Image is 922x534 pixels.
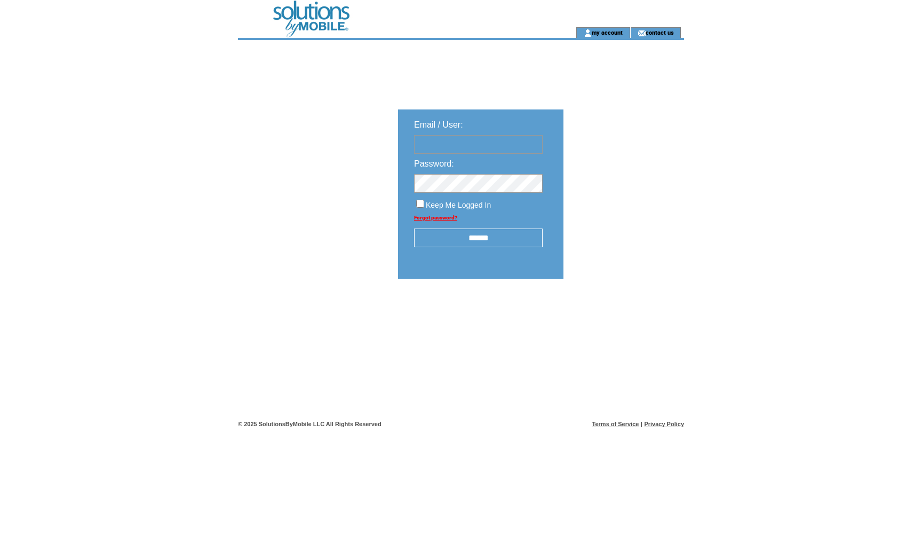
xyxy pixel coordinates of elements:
img: transparent.png [594,305,648,319]
a: Privacy Policy [644,421,684,427]
img: account_icon.gif [584,29,592,37]
span: Keep Me Logged In [426,201,491,209]
a: contact us [646,29,674,36]
a: Terms of Service [592,421,639,427]
a: my account [592,29,623,36]
img: contact_us_icon.gif [638,29,646,37]
a: Forgot password? [414,215,457,221]
span: © 2025 SolutionsByMobile LLC All Rights Reserved [238,421,381,427]
span: | [641,421,642,427]
span: Email / User: [414,120,463,129]
span: Password: [414,159,454,168]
